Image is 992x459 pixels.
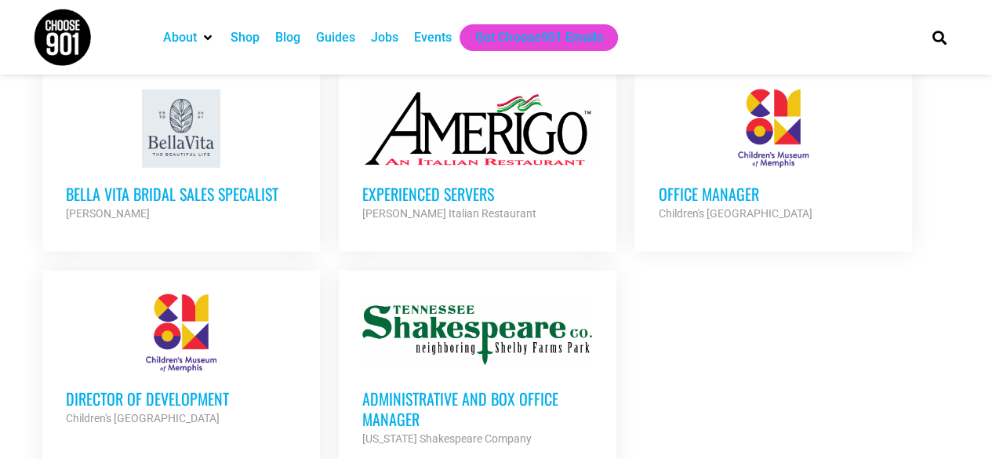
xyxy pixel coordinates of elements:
[926,24,952,50] div: Search
[42,66,320,246] a: Bella Vita Bridal Sales Specalist [PERSON_NAME]
[66,388,296,409] h3: Director of Development
[658,207,812,220] strong: Children's [GEOGRAPHIC_DATA]
[155,24,905,51] nav: Main nav
[362,184,593,204] h3: Experienced Servers
[362,432,532,445] strong: [US_STATE] Shakespeare Company
[362,388,593,429] h3: Administrative and Box Office Manager
[362,207,536,220] strong: [PERSON_NAME] Italian Restaurant
[371,28,398,47] a: Jobs
[66,207,150,220] strong: [PERSON_NAME]
[231,28,260,47] a: Shop
[42,271,320,451] a: Director of Development Children's [GEOGRAPHIC_DATA]
[316,28,355,47] a: Guides
[163,28,197,47] a: About
[475,28,602,47] a: Get Choose901 Emails
[339,66,616,246] a: Experienced Servers [PERSON_NAME] Italian Restaurant
[66,412,220,424] strong: Children's [GEOGRAPHIC_DATA]
[155,24,223,51] div: About
[275,28,300,47] a: Blog
[414,28,452,47] a: Events
[66,184,296,204] h3: Bella Vita Bridal Sales Specalist
[634,66,912,246] a: Office Manager Children's [GEOGRAPHIC_DATA]
[658,184,888,204] h3: Office Manager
